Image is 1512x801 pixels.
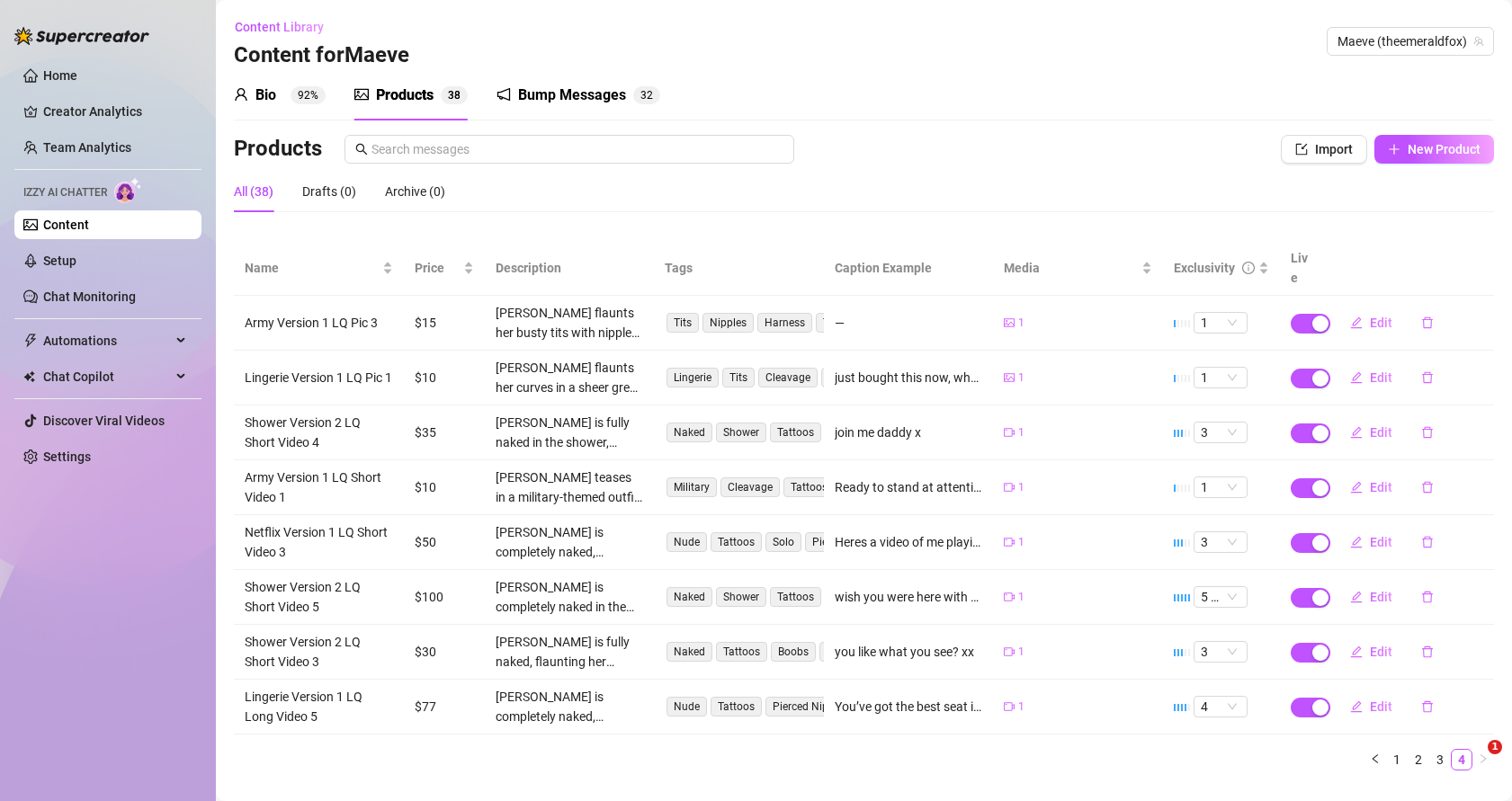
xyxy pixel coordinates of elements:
span: edit [1350,316,1363,329]
span: New Product [1408,142,1481,156]
a: 1 [1387,750,1407,770]
span: Shower [716,587,766,607]
span: Content Library [235,20,324,34]
button: delete [1407,473,1448,502]
span: Shower [716,423,766,442]
span: 3 [640,89,647,102]
span: notification [497,87,511,102]
td: Army Version 1 LQ Short Video 1 [234,460,404,515]
span: 1 [1018,479,1024,496]
button: delete [1407,363,1448,392]
span: Media [1004,258,1138,278]
span: Tits [722,368,755,387]
span: delete [1421,700,1434,713]
div: you like what you see? xx [835,642,974,662]
td: $10 [404,460,485,515]
th: Media [993,241,1163,296]
div: — [835,313,983,333]
th: Name [234,241,404,296]
span: Pierced Nipples [805,532,895,552]
span: edit [1350,645,1363,658]
span: 1 [1018,369,1024,387]
span: 1 [1201,368,1240,387]
button: Edit [1336,583,1407,611]
div: Drafts (0) [302,182,356,201]
span: 3 [1201,532,1240,552]
span: plus [1388,143,1400,156]
button: delete [1407,637,1448,666]
td: $10 [404,351,485,405]
span: edit [1350,371,1363,384]
span: Edit [1370,645,1392,659]
div: wish you were here with me to use this on me 🥵 [835,587,983,607]
td: $50 [404,515,485,570]
span: Tattoos [770,423,821,442]
span: Harness [757,313,812,333]
img: AI Chatter [114,177,142,203]
div: [PERSON_NAME] is completely naked, showing off her tattoos and natural curves. Her busty tits and... [496,522,644,562]
td: $15 [404,296,485,351]
a: Chat Monitoring [43,289,136,304]
span: delete [1421,481,1434,494]
span: Naked [667,642,712,662]
sup: 38 [441,86,468,104]
li: 2 [1408,749,1429,770]
span: edit [1350,426,1363,439]
div: [PERSON_NAME] is completely naked in the shower, showing off her tattooed body. Her busty tits an... [496,577,644,617]
span: 1 [1018,644,1024,661]
span: delete [1421,426,1434,439]
td: Lingerie Version 1 LQ Long Video 5 [234,680,404,734]
span: Chat Copilot [43,362,171,391]
th: Caption Example [824,241,994,296]
span: import [1295,143,1308,156]
button: Edit [1336,308,1407,337]
img: logo-BBDzfeDw.svg [14,27,149,45]
span: 1 [1018,699,1024,716]
li: 1 [1386,749,1408,770]
button: delete [1407,528,1448,556]
a: Home [43,68,77,83]
div: You’ve got the best seat in the house… I’m naked, touching myself, and moving in every position. ... [835,697,983,716]
span: thunderbolt [23,334,38,348]
span: 2 [647,89,653,102]
th: Price [404,241,485,296]
span: Lingerie [667,368,719,387]
div: Bio [255,85,276,106]
span: Boobs [771,642,816,662]
button: Import [1281,135,1367,164]
span: edit [1350,481,1363,494]
td: Shower Version 2 LQ Short Video 5 [234,570,404,625]
li: Previous Page [1364,749,1386,770]
span: edit [1350,591,1363,603]
div: just bought this now, what do u think? aha x [835,368,983,387]
span: Izzy AI Chatter [23,184,107,201]
span: video-camera [1004,701,1015,712]
span: Edit [1370,316,1392,330]
button: delete [1407,583,1448,611]
span: Solo [765,532,801,552]
div: [PERSON_NAME] is fully naked in the shower, showing off her tattooed body. Her busty tits and pie... [496,413,644,452]
button: delete [1407,308,1448,337]
span: info-circle [1242,262,1255,274]
button: New Product [1374,135,1494,164]
span: 3 [1201,423,1240,442]
span: 1 [1488,740,1502,754]
span: Naked [667,423,712,442]
span: Cleavage [758,368,818,387]
div: Exclusivity [1174,258,1235,278]
span: edit [1350,536,1363,548]
span: video-camera [1004,427,1015,438]
span: video-camera [1004,646,1015,657]
iframe: Intercom live chat [1451,740,1494,783]
a: Team Analytics [43,140,131,155]
span: Tattoos [716,642,767,662]
span: 5 🔥 [1201,587,1240,607]
span: video-camera [1004,592,1015,602]
button: Edit [1336,418,1407,447]
a: Creator Analytics [43,97,187,126]
span: 8 [454,89,461,102]
th: Description [485,241,655,296]
span: 1 [1018,424,1024,441]
div: Products [376,85,434,106]
span: search [355,143,368,156]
